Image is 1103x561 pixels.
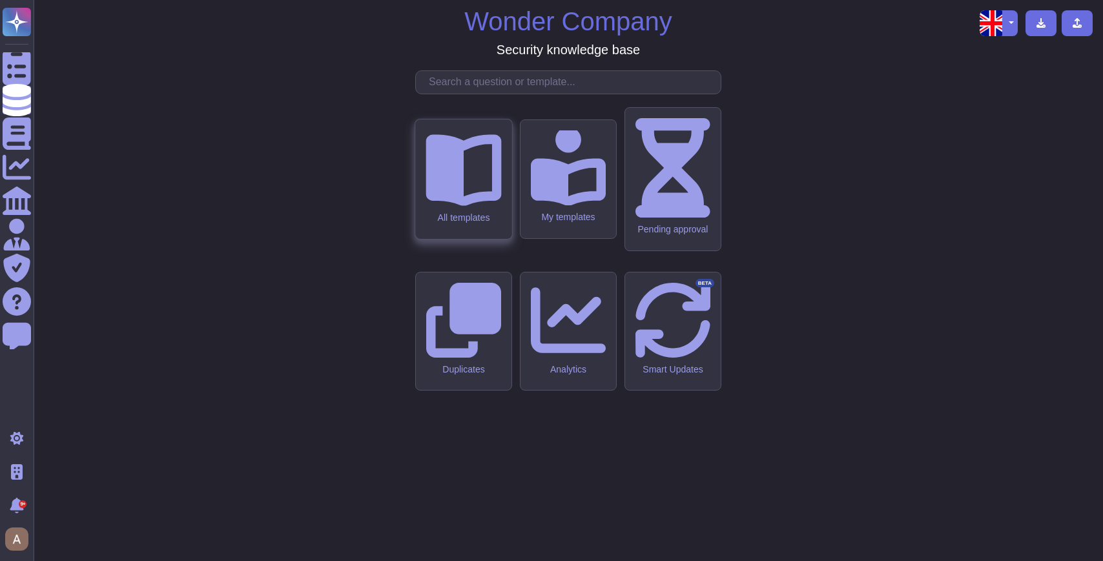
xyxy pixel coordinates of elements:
[5,527,28,551] img: user
[980,10,1005,36] img: en
[531,364,606,375] div: Analytics
[426,364,501,375] div: Duplicates
[696,279,714,288] div: BETA
[635,224,710,235] div: Pending approval
[497,42,640,57] h3: Security knowledge base
[635,364,710,375] div: Smart Updates
[426,212,501,223] div: All templates
[422,71,721,94] input: Search a question or template...
[19,500,26,508] div: 9+
[3,525,37,553] button: user
[531,212,606,223] div: My templates
[464,6,672,37] h1: Wonder Company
